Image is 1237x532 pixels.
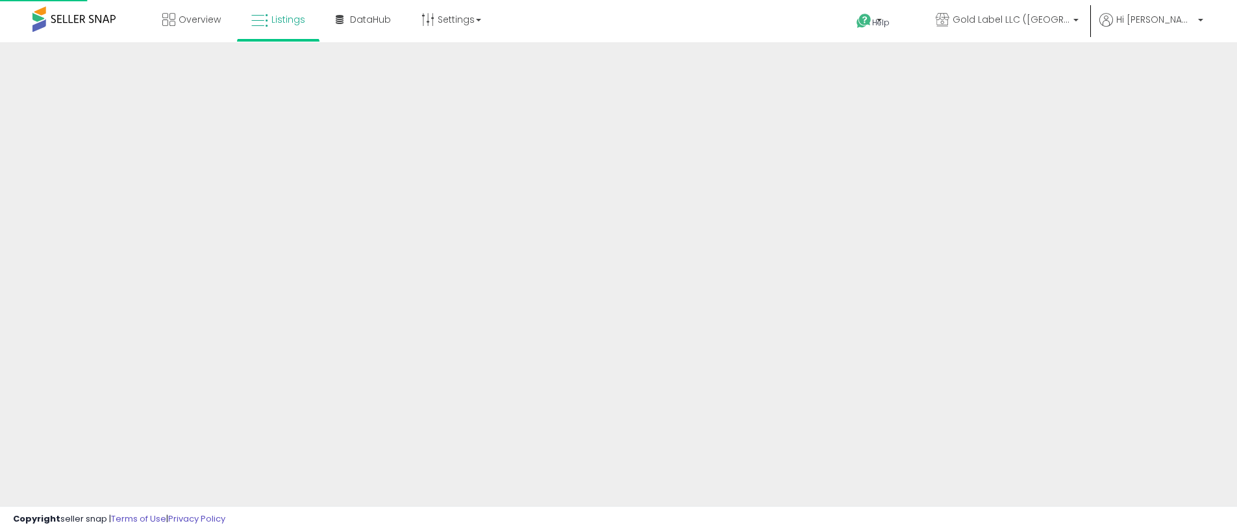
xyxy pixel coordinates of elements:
span: Overview [179,13,221,26]
span: Listings [271,13,305,26]
a: Privacy Policy [168,513,225,525]
div: seller snap | | [13,513,225,526]
a: Terms of Use [111,513,166,525]
span: Hi [PERSON_NAME] [1116,13,1194,26]
span: Gold Label LLC ([GEOGRAPHIC_DATA]) [953,13,1069,26]
a: Hi [PERSON_NAME] [1099,13,1203,42]
i: Get Help [856,13,872,29]
span: Help [872,17,890,28]
strong: Copyright [13,513,60,525]
a: Help [846,3,915,42]
span: DataHub [350,13,391,26]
